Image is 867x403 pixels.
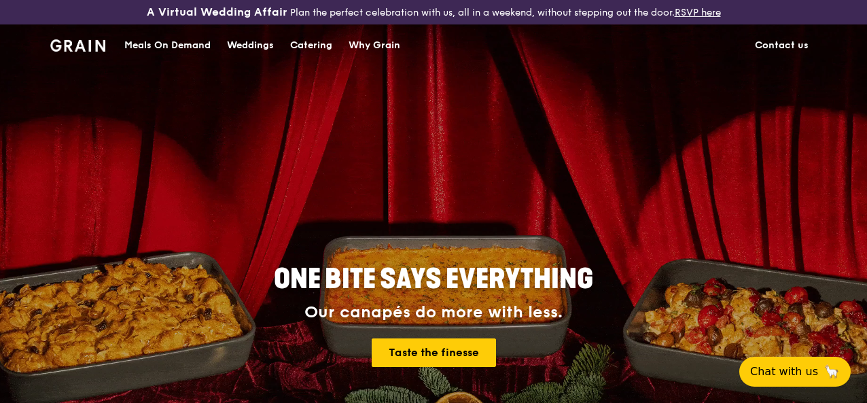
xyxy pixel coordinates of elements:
span: 🦙 [824,364,840,380]
a: Why Grain [340,25,408,66]
a: Contact us [747,25,817,66]
a: RSVP here [675,7,721,18]
div: Plan the perfect celebration with us, all in a weekend, without stepping out the door. [145,5,723,19]
div: Why Grain [349,25,400,66]
a: GrainGrain [50,24,105,65]
img: Grain [50,39,105,52]
button: Chat with us🦙 [739,357,851,387]
a: Catering [282,25,340,66]
div: Catering [290,25,332,66]
span: ONE BITE SAYS EVERYTHING [274,263,593,296]
h3: A Virtual Wedding Affair [147,5,287,19]
a: Weddings [219,25,282,66]
div: Weddings [227,25,274,66]
div: Our canapés do more with less. [189,303,678,322]
div: Meals On Demand [124,25,211,66]
a: Taste the finesse [372,338,496,367]
span: Chat with us [750,364,818,380]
